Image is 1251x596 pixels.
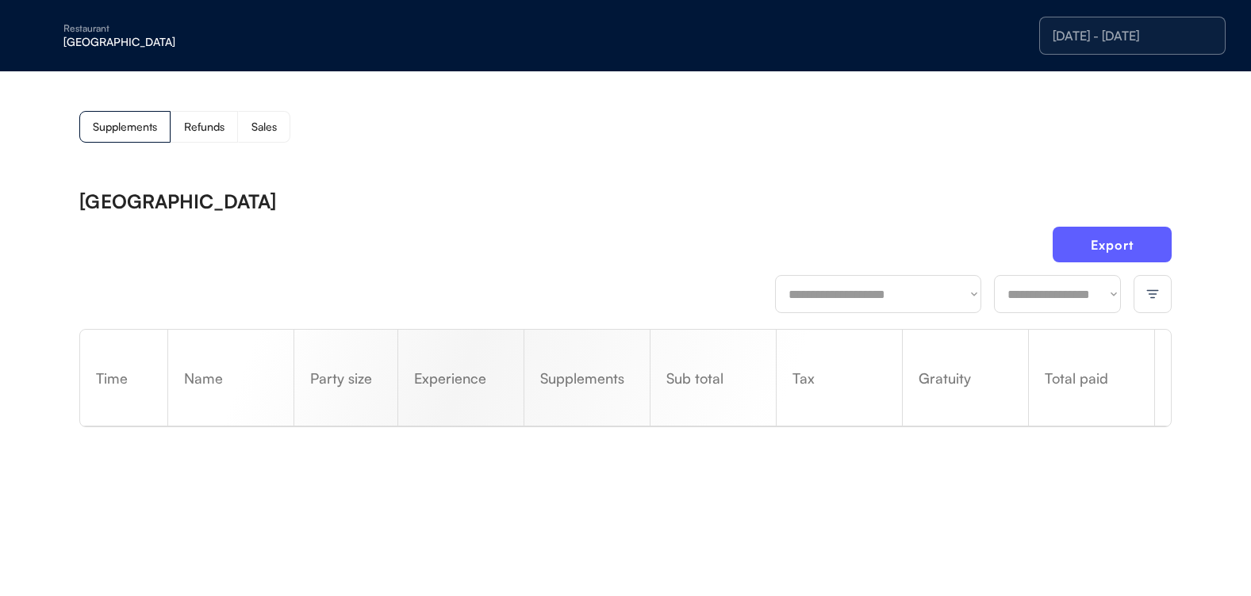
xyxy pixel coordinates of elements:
div: Refunds [184,121,224,132]
div: Total paid [1029,371,1154,385]
div: [DATE] - [DATE] [1053,29,1212,42]
img: yH5BAEAAAAALAAAAAABAAEAAAIBRAA7 [32,23,57,48]
div: Time [80,371,167,385]
button: Export [1053,227,1172,262]
div: Restaurant [63,24,263,33]
img: filter-lines.svg [1145,287,1160,301]
div: Supplements [524,371,650,385]
div: Gratuity [903,371,1028,385]
div: Party size [294,371,397,385]
div: Sub total [650,371,776,385]
div: Tax [777,371,902,385]
div: Experience [398,371,524,385]
div: Sales [251,121,277,132]
div: [GEOGRAPHIC_DATA] [63,36,263,48]
div: Supplements [93,121,157,132]
div: [GEOGRAPHIC_DATA] [79,192,276,211]
div: Name [168,371,294,385]
div: Refund [1155,335,1171,421]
